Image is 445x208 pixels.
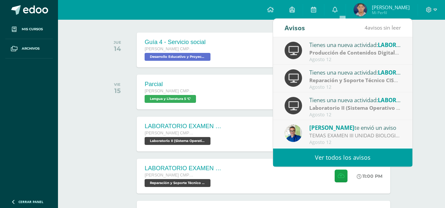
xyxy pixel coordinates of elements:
div: VIE [114,82,121,87]
div: JUE [114,40,121,45]
div: TEMAS EXAMEN III UNIDAD BIOLOGIA: TEMAS: - REINO PLANTAE, clasificación (Incluyendo partes de la ... [309,132,401,139]
span: 4 [365,24,368,31]
span: Laboratorio II (Sistema Operativo Macintoch) 'C' [145,137,210,145]
a: Archivos [5,39,53,58]
span: Mi Perfil [372,10,410,15]
div: LABORATORIO EXAMEN DE UNIDAD [145,165,224,172]
div: | Prueba de Logro [309,49,401,57]
strong: Producción de Contenidos Digitales [309,49,401,56]
div: Agosto 12 [309,140,401,145]
img: 692ded2a22070436d299c26f70cfa591.png [285,125,302,142]
div: 15 [114,87,121,95]
div: Agosto 12 [309,84,401,90]
span: [PERSON_NAME] CMP Bachillerato en CCLL con Orientación en Computación [145,89,194,93]
strong: Laboratorio II (Sistema Operativo Macintoch) [309,104,425,111]
span: avisos sin leer [365,24,401,31]
div: Agosto 12 [309,57,401,62]
img: 04ad1a66cd7e658e3e15769894bcf075.png [354,3,367,16]
span: [PERSON_NAME] CMP Bachillerato en CCLL con Orientación en Computación [145,131,194,135]
span: Mis cursos [22,27,43,32]
span: [PERSON_NAME] CMP Bachillerato en CCLL con Orientación en Computación [145,47,194,51]
a: Ver todos los avisos [273,149,412,167]
div: Parcial [145,81,198,88]
span: Desarrollo Educativo y Proyecto de Vida 'C' [145,53,210,61]
div: Avisos [285,19,305,37]
span: Cerrar panel [18,199,43,204]
div: Tienes una nueva actividad: [309,40,401,49]
div: Guía 4 - Servicio social [145,39,212,46]
a: Mis cursos [5,20,53,39]
div: | Prueba de Logro [309,104,401,112]
strong: Reparación y Soporte Técnico CISCO [309,77,401,84]
div: | Prueba de Logro [309,77,401,84]
div: LABORATORIO EXAMEN DE UNIDAD [145,123,224,130]
span: [PERSON_NAME] [309,124,354,131]
span: [PERSON_NAME] CMP Bachillerato en CCLL con Orientación en Computación [145,173,194,177]
div: 11:00 PM [357,173,382,179]
span: Reparación y Soporte Técnico CISCO 'C' [145,179,210,187]
span: Lengua y Literatura 5 'C' [145,95,196,103]
div: te envió un aviso [309,123,401,132]
div: Tienes una nueva actividad: [309,68,401,77]
span: Archivos [22,46,40,51]
div: Tienes una nueva actividad: [309,96,401,104]
span: [PERSON_NAME] [372,4,410,11]
div: Agosto 12 [309,112,401,118]
div: 14 [114,45,121,53]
